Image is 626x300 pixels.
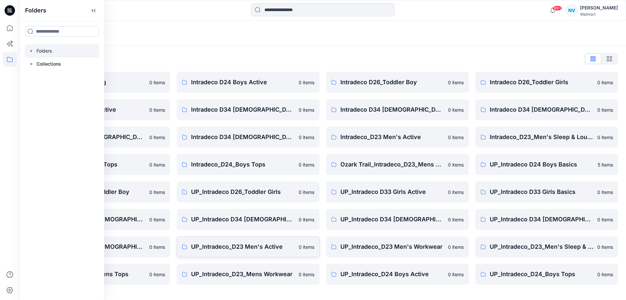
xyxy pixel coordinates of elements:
p: 0 items [299,271,314,278]
p: 0 items [149,106,165,113]
p: Intradeco D34 [DEMOGRAPHIC_DATA] Active [191,105,295,114]
p: Collections [37,60,61,68]
p: UP_Intradeco_D23_Men's Sleep & Lounge [490,242,593,251]
a: Intradeco_D23 Men's Active0 items [326,127,469,148]
p: UP_Intradeco D33 Girls Active [340,187,444,197]
p: 0 items [149,134,165,141]
a: UP_Intradeco_D23_Mens Workwear0 items [177,264,320,285]
a: Intradeco D26_Toddler Girls0 items [475,72,618,93]
p: Intradeco_D23 Men's Active [340,133,444,142]
p: UP_Intradeco D33 Girls Basics [490,187,593,197]
a: UP_Intradeco D34 [DEMOGRAPHIC_DATA] Plus Bottoms0 items [475,209,618,230]
p: 0 items [299,189,314,196]
p: 0 items [149,216,165,223]
p: 0 items [448,106,464,113]
a: UP_Intradeco D33 Girls Basics0 items [475,182,618,202]
p: Intradeco D34 [DEMOGRAPHIC_DATA] Knit Tops [340,105,444,114]
p: UP_Intradeco_D23_Mens Workwear [191,270,295,279]
p: 0 items [448,216,464,223]
p: UP_Intradeco D26_Toddler Girls [191,187,295,197]
p: 0 items [149,271,165,278]
a: UP_Intradeco D33 Girls Active0 items [326,182,469,202]
p: 0 items [149,79,165,86]
p: 0 items [448,134,464,141]
p: 0 items [597,189,613,196]
p: 0 items [597,134,613,141]
p: UP_Intradeco D24 Boys Basics [490,160,594,169]
p: Intradeco D24 Boys Active [191,78,295,87]
a: Intradeco_D23_Men's Sleep & Lounge0 items [475,127,618,148]
p: Ozark Trail_Intradeco_D23_Mens Outdoor [340,160,444,169]
p: 0 items [448,244,464,250]
p: UP_Intradeco_D23 Men's Active [191,242,295,251]
p: UP_Intradeco D34 [DEMOGRAPHIC_DATA] Plus Bottoms [490,215,593,224]
p: Intradeco_D23_Men's Sleep & Lounge [490,133,593,142]
p: 0 items [597,106,613,113]
p: 0 items [149,244,165,250]
p: Intradeco D26_Toddler Girls [490,78,593,87]
a: Intradeco_D24_Boys Tops0 items [177,154,320,175]
p: Intradeco D26_Toddler Boy [340,78,444,87]
a: UP_Intradeco D34 [DEMOGRAPHIC_DATA] Plus Active0 items [326,209,469,230]
a: Intradeco D34 [DEMOGRAPHIC_DATA] Active0 items [177,99,320,120]
p: 0 items [448,271,464,278]
p: Intradeco D34 [DEMOGRAPHIC_DATA] Plus Active [490,105,593,114]
p: 0 items [299,79,314,86]
p: 0 items [149,161,165,168]
p: 0 items [597,216,613,223]
p: 0 items [149,189,165,196]
a: UP_Intradeco_D24_Boys Tops0 items [475,264,618,285]
p: Intradeco_D24_Boys Tops [191,160,295,169]
p: 0 items [448,79,464,86]
p: 0 items [299,161,314,168]
div: NV [566,5,577,16]
a: UP_Intradeco_D23 Men's Active0 items [177,236,320,257]
span: 99+ [552,6,562,11]
a: Intradeco D34 [DEMOGRAPHIC_DATA] Knit Tops0 items [326,99,469,120]
a: UP_Intradeco_D23 Men's Workwear0 items [326,236,469,257]
p: UP_Intradeco_D24 Boys Active [340,270,444,279]
p: UP_Intradeco_D23 Men's Workwear [340,242,444,251]
a: Intradeco D26_Toddler Boy0 items [326,72,469,93]
p: 0 items [597,271,613,278]
a: UP_Intradeco D34 [DEMOGRAPHIC_DATA] Knit Tops0 items [177,209,320,230]
p: 0 items [299,244,314,250]
a: UP_Intradeco D24 Boys Basics5 items [475,154,618,175]
p: 0 items [299,106,314,113]
p: UP_Intradeco D34 [DEMOGRAPHIC_DATA] Plus Active [340,215,444,224]
div: [PERSON_NAME] [580,4,618,12]
p: 0 items [299,134,314,141]
p: 5 items [598,161,613,168]
a: Ozark Trail_Intradeco_D23_Mens Outdoor0 items [326,154,469,175]
p: 0 items [448,161,464,168]
a: Intradeco D34 [DEMOGRAPHIC_DATA] Seasonal Graphic Tees0 items [177,127,320,148]
a: UP_Intradeco D26_Toddler Girls0 items [177,182,320,202]
p: 0 items [597,79,613,86]
a: UP_Intradeco_D23_Men's Sleep & Lounge0 items [475,236,618,257]
p: 0 items [597,244,613,250]
a: UP_Intradeco_D24 Boys Active0 items [326,264,469,285]
p: 0 items [448,189,464,196]
p: 0 items [299,216,314,223]
p: UP_Intradeco_D24_Boys Tops [490,270,593,279]
a: Intradeco D24 Boys Active0 items [177,72,320,93]
a: Intradeco D34 [DEMOGRAPHIC_DATA] Plus Active0 items [475,99,618,120]
p: Intradeco D34 [DEMOGRAPHIC_DATA] Seasonal Graphic Tees [191,133,295,142]
div: Walmart [580,12,618,17]
p: UP_Intradeco D34 [DEMOGRAPHIC_DATA] Knit Tops [191,215,295,224]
